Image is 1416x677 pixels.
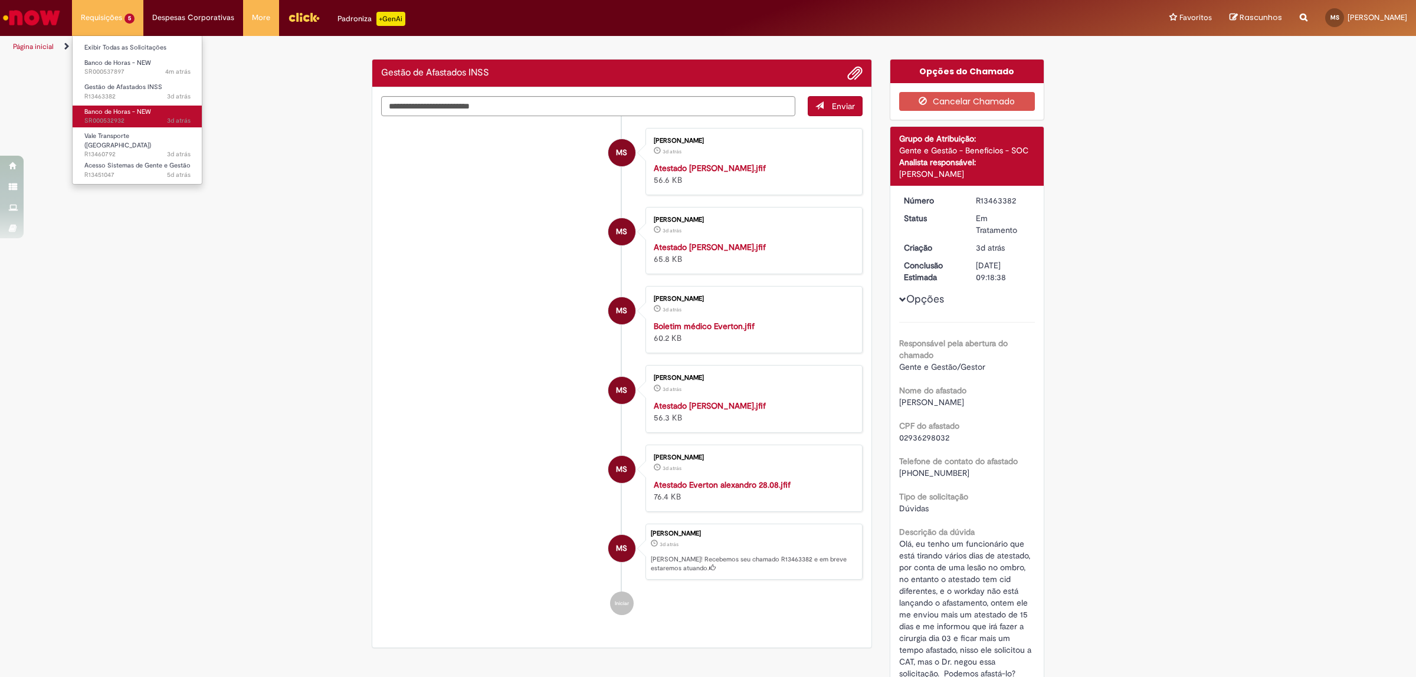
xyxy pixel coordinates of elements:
[660,541,678,548] span: 3d atrás
[167,116,191,125] time: 29/08/2025 10:46:44
[899,338,1008,360] b: Responsável pela abertura do chamado
[663,227,681,234] span: 3d atrás
[654,295,850,303] div: [PERSON_NAME]
[72,35,202,185] ul: Requisições
[84,83,162,91] span: Gestão de Afastados INSS
[84,161,191,170] span: Acesso Sistemas de Gente e Gestão
[654,454,850,461] div: [PERSON_NAME]
[976,259,1031,283] div: [DATE] 09:18:38
[976,242,1005,253] time: 29/08/2025 16:18:35
[1348,12,1407,22] span: [PERSON_NAME]
[663,148,681,155] time: 29/08/2025 16:18:23
[899,144,1035,156] div: Gente e Gestão - Benefícios - SOC
[654,400,850,423] div: 56.3 KB
[616,455,627,484] span: MS
[165,67,191,76] span: 4m atrás
[899,92,1035,111] button: Cancelar Chamado
[651,530,856,537] div: [PERSON_NAME]
[381,116,863,627] ul: Histórico de tíquete
[608,218,635,245] div: Mariana Stephany Zani Da Silva
[808,96,863,116] button: Enviar
[663,386,681,393] span: 3d atrás
[899,168,1035,180] div: [PERSON_NAME]
[73,41,202,54] a: Exibir Todas as Solicitações
[976,242,1031,254] div: 29/08/2025 16:18:35
[1179,12,1212,24] span: Favoritos
[13,42,54,51] a: Página inicial
[84,150,191,159] span: R13460792
[381,68,489,78] h2: Gestão de Afastados INSS Histórico de tíquete
[252,12,270,24] span: More
[616,534,627,563] span: MS
[152,12,234,24] span: Despesas Corporativas
[899,361,985,372] span: Gente e Gestão/Gestor
[288,8,320,26] img: click_logo_yellow_360x200.png
[9,36,935,58] ul: Trilhas de página
[167,92,191,101] time: 29/08/2025 16:18:36
[895,259,968,283] dt: Conclusão Estimada
[899,420,959,431] b: CPF do afastado
[976,195,1031,206] div: R13463382
[663,306,681,313] time: 29/08/2025 16:18:22
[616,376,627,405] span: MS
[890,60,1044,83] div: Opções do Chamado
[73,130,202,155] a: Aberto R13460792 : Vale Transporte (VT)
[616,297,627,325] span: MS
[651,555,856,573] p: [PERSON_NAME]! Recebemos seu chamado R13463382 e em breve estaremos atuando.
[899,133,1035,144] div: Grupo de Atribuição:
[337,12,405,26] div: Padroniza
[663,465,681,472] time: 29/08/2025 16:18:21
[654,374,850,382] div: [PERSON_NAME]
[899,397,964,407] span: [PERSON_NAME]
[663,306,681,313] span: 3d atrás
[899,527,975,537] b: Descrição da dúvida
[654,479,850,502] div: 76.4 KB
[608,535,635,562] div: Mariana Stephany Zani Da Silva
[84,58,151,67] span: Banco de Horas - NEW
[663,227,681,234] time: 29/08/2025 16:18:23
[616,139,627,167] span: MS
[660,541,678,548] time: 29/08/2025 16:18:35
[73,81,202,103] a: Aberto R13463382 : Gestão de Afastados INSS
[895,212,968,224] dt: Status
[165,67,191,76] time: 01/09/2025 08:21:07
[976,242,1005,253] span: 3d atrás
[899,385,966,396] b: Nome do afastado
[376,12,405,26] p: +GenAi
[654,242,766,252] a: Atestado [PERSON_NAME].jfif
[381,96,795,117] textarea: Digite sua mensagem aqui...
[84,92,191,101] span: R13463382
[899,456,1018,466] b: Telefone de contato do afastado
[616,218,627,246] span: MS
[608,139,635,166] div: Mariana Stephany Zani Da Silva
[84,170,191,180] span: R13451047
[895,242,968,254] dt: Criação
[654,163,766,173] a: Atestado [PERSON_NAME].jfif
[1330,14,1339,21] span: MS
[73,159,202,181] a: Aberto R13451047 : Acesso Sistemas de Gente e Gestão
[654,321,755,331] a: Boletim médico Everton.jfif
[167,170,191,179] time: 27/08/2025 09:30:39
[167,150,191,159] time: 29/08/2025 08:39:34
[663,386,681,393] time: 29/08/2025 16:18:22
[654,479,791,490] a: Atestado Everton alexandro 28.08.jfif
[124,14,135,24] span: 5
[976,212,1031,236] div: Em Tratamento
[84,67,191,77] span: SR000537897
[654,137,850,144] div: [PERSON_NAME]
[167,116,191,125] span: 3d atrás
[654,320,850,344] div: 60.2 KB
[1230,12,1282,24] a: Rascunhos
[899,432,949,443] span: 02936298032
[654,241,850,265] div: 65.8 KB
[663,465,681,472] span: 3d atrás
[663,148,681,155] span: 3d atrás
[608,297,635,324] div: Mariana Stephany Zani Da Silva
[654,162,850,186] div: 56.6 KB
[84,107,151,116] span: Banco de Horas - NEW
[895,195,968,206] dt: Número
[899,156,1035,168] div: Analista responsável:
[73,106,202,127] a: Aberto SR000532932 : Banco de Horas - NEW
